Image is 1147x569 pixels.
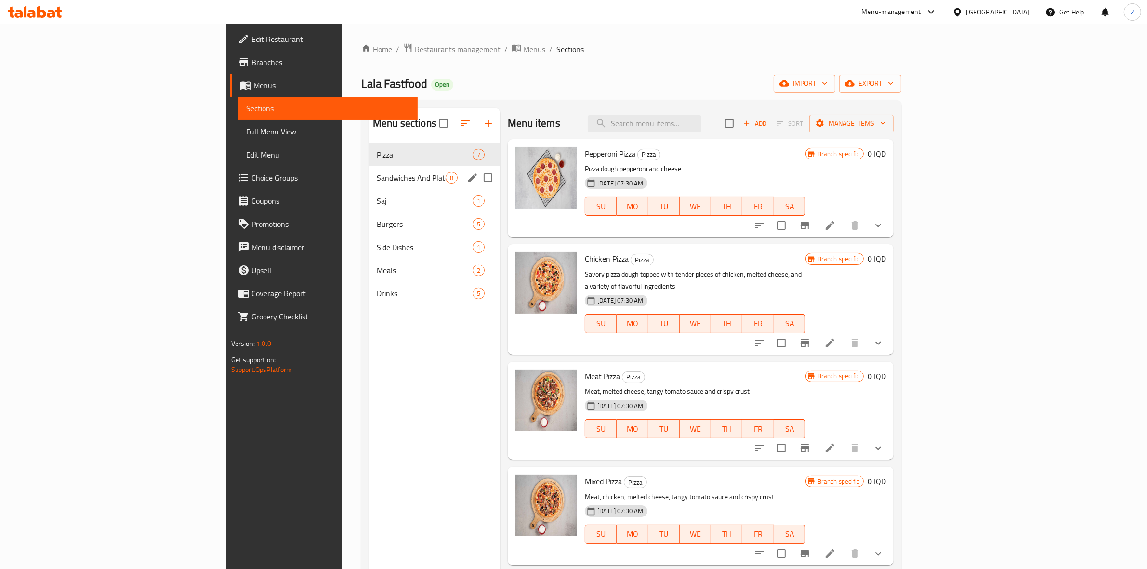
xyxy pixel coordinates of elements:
[711,525,742,544] button: TH
[231,363,292,376] a: Support.OpsPlatform
[369,236,500,259] div: Side Dishes1
[711,419,742,438] button: TH
[377,241,473,253] span: Side Dishes
[593,179,647,188] span: [DATE] 07:30 AM
[369,166,500,189] div: Sandwiches And Plates8edit
[585,419,617,438] button: SU
[369,212,500,236] div: Burgers5
[652,199,676,213] span: TU
[715,317,738,331] span: TH
[434,113,454,133] span: Select all sections
[593,401,647,410] span: [DATE] 07:30 AM
[230,259,418,282] a: Upsell
[719,113,739,133] span: Select section
[369,282,500,305] div: Drinks5
[680,525,711,544] button: WE
[473,265,485,276] div: items
[684,199,707,213] span: WE
[867,437,890,460] button: show more
[377,149,473,160] span: Pizza
[251,56,410,68] span: Branches
[778,317,802,331] span: SA
[778,199,802,213] span: SA
[839,75,901,93] button: export
[473,266,484,275] span: 2
[589,527,613,541] span: SU
[251,311,410,322] span: Grocery Checklist
[867,331,890,355] button: show more
[771,333,791,353] span: Select to update
[446,173,457,183] span: 8
[809,115,894,132] button: Manage items
[868,252,886,265] h6: 0 IQD
[620,422,644,436] span: MO
[512,43,545,55] a: Menus
[251,33,410,45] span: Edit Restaurant
[748,214,771,237] button: sort-choices
[715,422,738,436] span: TH
[868,147,886,160] h6: 0 IQD
[253,79,410,91] span: Menus
[473,218,485,230] div: items
[473,288,485,299] div: items
[431,79,453,91] div: Open
[620,527,644,541] span: MO
[585,163,805,175] p: Pizza dough pepperoni and cheese
[377,218,473,230] span: Burgers
[638,149,660,160] span: Pizza
[771,215,791,236] span: Select to update
[844,331,867,355] button: delete
[473,243,484,252] span: 1
[230,236,418,259] a: Menu disclaimer
[817,118,886,130] span: Manage items
[624,477,646,488] span: Pizza
[504,43,508,55] li: /
[622,371,645,383] span: Pizza
[868,370,886,383] h6: 0 IQD
[680,197,711,216] button: WE
[377,195,473,207] div: Saj
[781,78,828,90] span: import
[585,251,629,266] span: Chicken Pizza
[742,118,768,129] span: Add
[624,476,647,488] div: Pizza
[377,265,473,276] span: Meals
[637,149,660,160] div: Pizza
[251,241,410,253] span: Menu disclaimer
[680,314,711,333] button: WE
[742,525,774,544] button: FR
[684,527,707,541] span: WE
[515,252,577,314] img: Chicken Pizza
[403,43,501,55] a: Restaurants management
[872,442,884,454] svg: Show Choices
[793,437,817,460] button: Branch-specific-item
[793,542,817,565] button: Branch-specific-item
[593,296,647,305] span: [DATE] 07:30 AM
[377,288,473,299] span: Drinks
[585,385,805,397] p: Meat, melted cheese, tangy tomato sauce and crispy crust
[377,172,446,184] span: Sandwiches And Plates
[589,422,613,436] span: SU
[251,195,410,207] span: Coupons
[585,268,805,292] p: Savory pizza dough topped with tender pieces of chicken, melted cheese, and a variety of flavorfu...
[793,331,817,355] button: Branch-specific-item
[684,317,707,331] span: WE
[230,282,418,305] a: Coverage Report
[617,314,648,333] button: MO
[556,43,584,55] span: Sections
[230,74,418,97] a: Menus
[473,197,484,206] span: 1
[631,254,654,265] div: Pizza
[715,199,738,213] span: TH
[523,43,545,55] span: Menus
[246,126,410,137] span: Full Menu View
[868,475,886,488] h6: 0 IQD
[465,171,480,185] button: edit
[515,370,577,431] img: Meat Pizza
[238,143,418,166] a: Edit Menu
[746,422,770,436] span: FR
[369,259,500,282] div: Meals2
[585,197,617,216] button: SU
[844,542,867,565] button: delete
